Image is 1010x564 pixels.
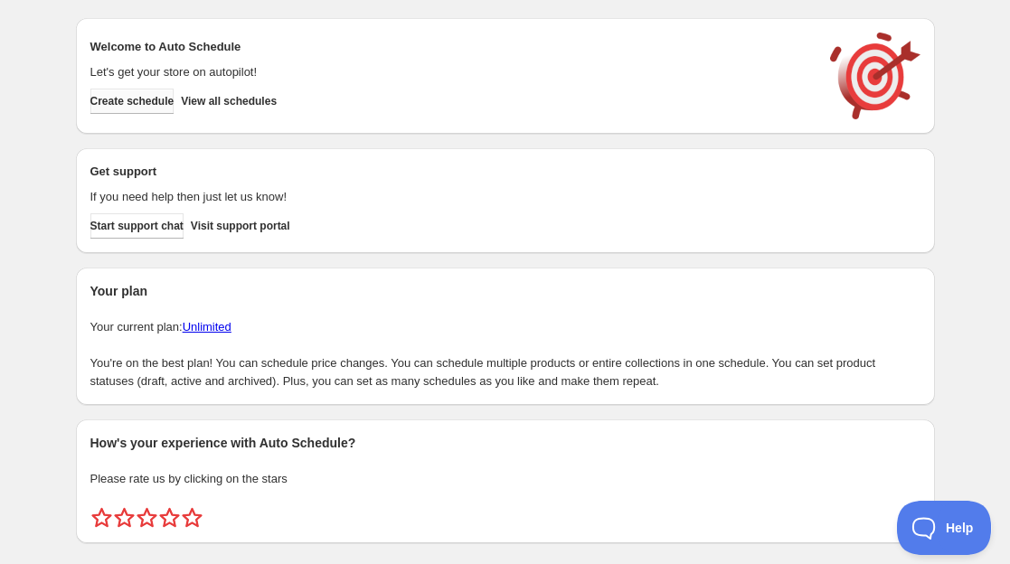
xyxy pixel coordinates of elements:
p: You're on the best plan! You can schedule price changes. You can schedule multiple products or en... [90,354,920,390]
span: Start support chat [90,219,184,233]
span: View all schedules [181,94,277,108]
h2: Welcome to Auto Schedule [90,38,812,56]
p: Please rate us by clicking on the stars [90,470,920,488]
button: Create schedule [90,89,175,114]
p: Let's get your store on autopilot! [90,63,812,81]
span: Create schedule [90,94,175,108]
a: Visit support portal [191,213,290,239]
h2: Your plan [90,282,920,300]
h2: How's your experience with Auto Schedule? [90,434,920,452]
button: View all schedules [181,89,277,114]
span: Visit support portal [191,219,290,233]
p: If you need help then just let us know! [90,188,812,206]
p: Your current plan: [90,318,920,336]
a: Unlimited [183,320,231,334]
iframe: Toggle Customer Support [897,501,992,555]
h2: Get support [90,163,812,181]
a: Start support chat [90,213,184,239]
